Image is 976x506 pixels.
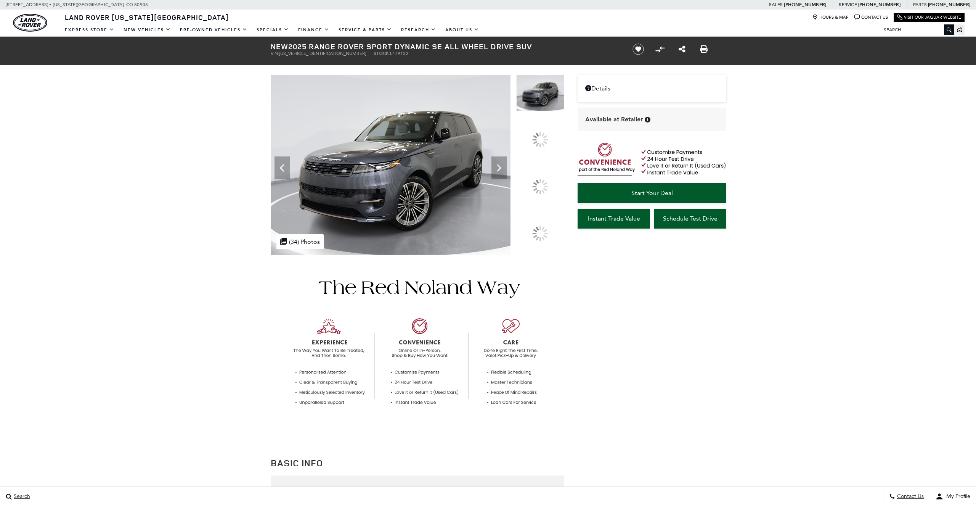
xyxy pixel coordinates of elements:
[769,2,783,7] span: Sales
[65,13,229,22] span: Land Rover [US_STATE][GEOGRAPHIC_DATA]
[271,41,288,52] strong: New
[6,2,148,7] a: [STREET_ADDRESS] • [US_STATE][GEOGRAPHIC_DATA], CO 80905
[943,493,970,500] span: My Profile
[631,189,673,197] span: Start Your Deal
[928,2,970,8] a: [PHONE_NUMBER]
[585,115,643,124] span: Available at Retailer
[13,14,47,32] img: Land Rover
[700,45,708,54] a: Print this New 2025 Range Rover Sport Dynamic SE All Wheel Drive SUV
[930,487,976,506] button: user-profile-menu
[588,215,640,222] span: Instant Trade Value
[578,209,650,229] a: Instant Trade Value
[60,23,119,37] a: EXPRESS STORE
[396,23,441,37] a: Research
[663,215,718,222] span: Schedule Test Drive
[854,15,888,20] a: Contact Us
[294,23,334,37] a: Finance
[334,23,396,37] a: Service & Parts
[271,51,279,56] span: VIN:
[895,493,924,500] span: Contact Us
[654,44,666,55] button: Compare vehicle
[784,2,826,8] a: [PHONE_NUMBER]
[516,75,564,111] img: New 2025 Varesine Blue LAND ROVER Dynamic SE image 1
[60,23,484,37] nav: Main Navigation
[645,117,650,122] div: Vehicle is in stock and ready for immediate delivery. Due to demand, availability is subject to c...
[441,23,484,37] a: About Us
[279,51,366,56] span: [US_VEHICLE_IDENTIFICATION_NUMBER]
[585,85,719,92] a: Details
[12,493,30,500] span: Search
[878,25,954,34] input: Search
[897,15,961,20] a: Visit Our Jaguar Website
[276,234,324,249] div: (34) Photos
[60,13,233,22] a: Land Rover [US_STATE][GEOGRAPHIC_DATA]
[390,51,408,56] span: L479132
[271,42,620,51] h1: 2025 Range Rover Sport Dynamic SE All Wheel Drive SUV
[271,75,510,255] img: New 2025 Varesine Blue LAND ROVER Dynamic SE image 1
[13,14,47,32] a: land-rover
[175,23,252,37] a: Pre-Owned Vehicles
[654,209,726,229] a: Schedule Test Drive
[913,2,927,7] span: Parts
[374,51,390,56] span: Stock:
[812,15,849,20] a: Hours & Map
[271,456,564,470] h2: Basic Info
[252,23,294,37] a: Specials
[119,23,175,37] a: New Vehicles
[858,2,901,8] a: [PHONE_NUMBER]
[578,183,726,203] a: Start Your Deal
[630,43,647,55] button: Save vehicle
[679,45,685,54] a: Share this New 2025 Range Rover Sport Dynamic SE All Wheel Drive SUV
[578,232,726,353] iframe: YouTube video player
[839,2,857,7] span: Service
